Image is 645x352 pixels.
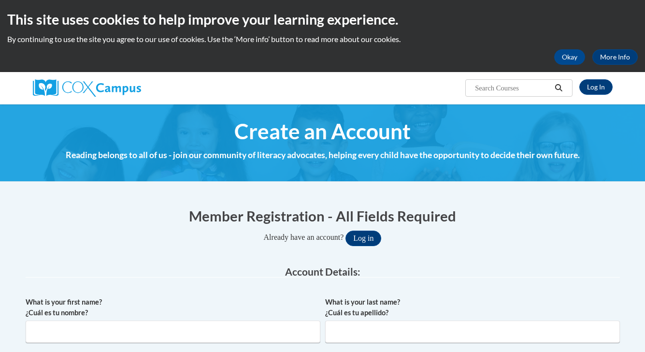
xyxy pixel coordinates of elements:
[345,231,381,246] button: Log in
[264,233,344,241] span: Already have an account?
[26,297,320,318] label: What is your first name? ¿Cuál es tu nombre?
[551,82,566,94] button: Search
[234,118,411,144] span: Create an Account
[579,79,613,95] a: Log In
[27,149,618,161] h4: Reading belongs to all of us - join our community of literacy advocates, helping every child have...
[554,49,585,65] button: Okay
[285,265,360,278] span: Account Details:
[26,321,320,343] input: Metadata input
[7,34,638,44] p: By continuing to use the site you agree to our use of cookies. Use the ‘More info’ button to read...
[33,79,141,97] img: Cox Campus
[325,321,620,343] input: Metadata input
[474,82,551,94] input: Search Courses
[592,49,638,65] a: More Info
[7,10,638,29] h2: This site uses cookies to help improve your learning experience.
[325,297,620,318] label: What is your last name? ¿Cuál es tu apellido?
[26,206,620,226] h1: Member Registration - All Fields Required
